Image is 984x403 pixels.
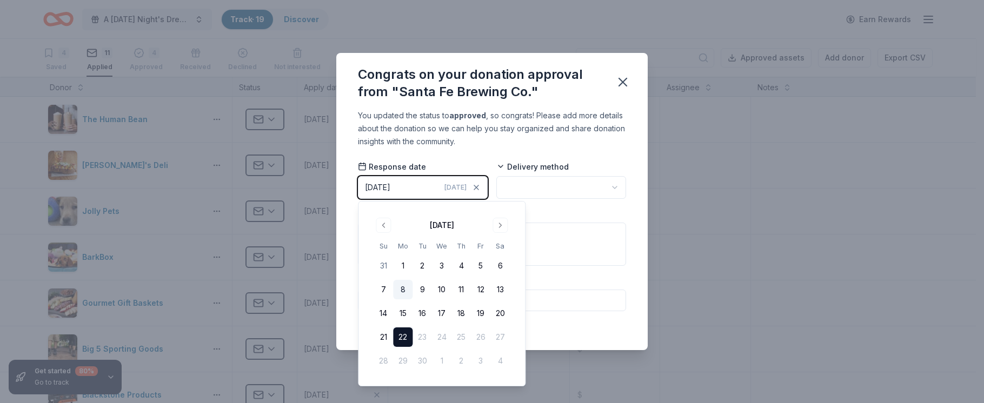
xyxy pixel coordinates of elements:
[393,304,413,323] button: 15
[358,109,626,148] div: You updated the status to , so congrats! Please add more details about the donation so we can hel...
[365,181,390,194] div: [DATE]
[358,176,488,199] button: [DATE][DATE]
[490,256,510,276] button: 6
[358,162,426,172] span: Response date
[471,240,490,252] th: Friday
[413,240,432,252] th: Tuesday
[358,66,602,100] div: Congrats on your donation approval from "Santa Fe Brewing Co."
[393,256,413,276] button: 1
[413,280,432,299] button: 9
[413,304,432,323] button: 16
[413,256,432,276] button: 2
[451,256,471,276] button: 4
[451,280,471,299] button: 11
[376,218,391,233] button: Go to previous month
[451,240,471,252] th: Thursday
[430,219,454,232] div: [DATE]
[432,256,451,276] button: 3
[490,304,510,323] button: 20
[393,240,413,252] th: Monday
[444,183,467,192] span: [DATE]
[490,240,510,252] th: Saturday
[471,256,490,276] button: 5
[432,240,451,252] th: Wednesday
[374,327,393,347] button: 21
[374,240,393,252] th: Sunday
[490,280,510,299] button: 13
[496,162,569,172] span: Delivery method
[393,327,413,347] button: 22
[393,280,413,299] button: 8
[374,256,393,276] button: 31
[374,304,393,323] button: 14
[432,280,451,299] button: 10
[471,304,490,323] button: 19
[471,280,490,299] button: 12
[493,218,508,233] button: Go to next month
[374,280,393,299] button: 7
[451,304,471,323] button: 18
[449,111,486,120] b: approved
[432,304,451,323] button: 17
